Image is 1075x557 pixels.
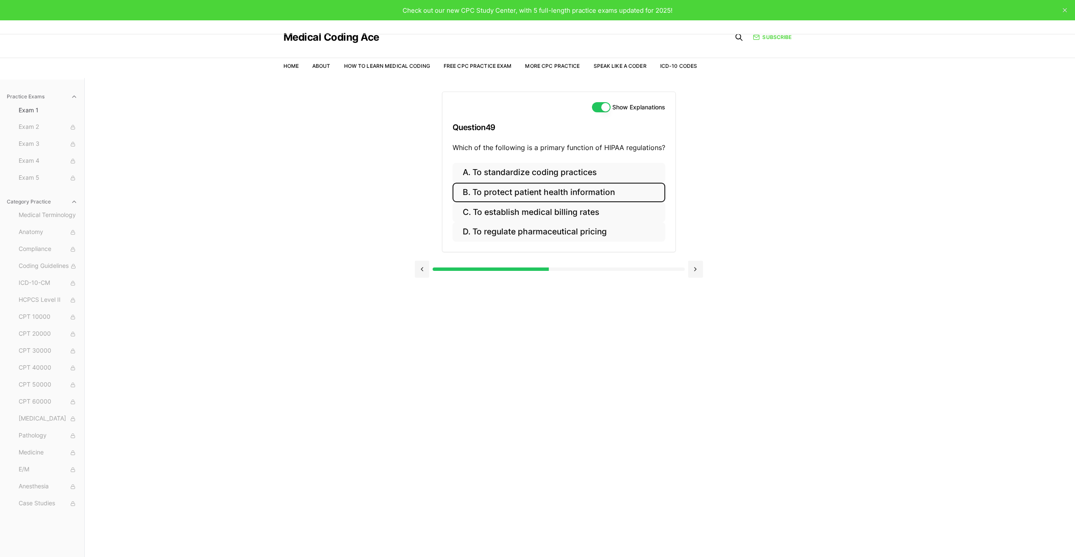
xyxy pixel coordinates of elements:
[15,446,81,460] button: Medicine
[19,431,78,440] span: Pathology
[19,278,78,288] span: ICD-10-CM
[453,115,665,140] h3: Question 49
[19,346,78,356] span: CPT 30000
[344,63,430,69] a: How to Learn Medical Coding
[444,63,512,69] a: Free CPC Practice Exam
[453,222,665,242] button: D. To regulate pharmaceutical pricing
[312,63,331,69] a: About
[15,310,81,324] button: CPT 10000
[15,242,81,256] button: Compliance
[15,395,81,409] button: CPT 60000
[525,63,580,69] a: More CPC Practice
[453,202,665,222] button: C. To establish medical billing rates
[15,226,81,239] button: Anatomy
[15,327,81,341] button: CPT 20000
[453,163,665,183] button: A. To standardize coding practices
[753,33,792,41] a: Subscribe
[15,209,81,222] button: Medical Terminology
[15,293,81,307] button: HCPCS Level II
[612,104,665,110] label: Show Explanations
[19,228,78,237] span: Anatomy
[3,90,81,103] button: Practice Exams
[19,414,78,423] span: [MEDICAL_DATA]
[19,211,78,220] span: Medical Terminology
[594,63,647,69] a: Speak Like a Coder
[19,329,78,339] span: CPT 20000
[15,103,81,117] button: Exam 1
[15,480,81,493] button: Anesthesia
[15,137,81,151] button: Exam 3
[15,361,81,375] button: CPT 40000
[283,63,299,69] a: Home
[453,183,665,203] button: B. To protect patient health information
[19,448,78,457] span: Medicine
[660,63,697,69] a: ICD-10 Codes
[19,245,78,254] span: Compliance
[453,142,665,153] p: Which of the following is a primary function of HIPAA regulations?
[19,106,78,114] span: Exam 1
[19,363,78,373] span: CPT 40000
[15,378,81,392] button: CPT 50000
[15,344,81,358] button: CPT 30000
[15,259,81,273] button: Coding Guidelines
[19,380,78,390] span: CPT 50000
[15,171,81,185] button: Exam 5
[19,312,78,322] span: CPT 10000
[19,482,78,491] span: Anesthesia
[3,195,81,209] button: Category Practice
[19,139,78,149] span: Exam 3
[403,6,672,14] span: Check out our new CPC Study Center, with 5 full-length practice exams updated for 2025!
[19,173,78,183] span: Exam 5
[15,463,81,476] button: E/M
[19,156,78,166] span: Exam 4
[15,497,81,510] button: Case Studies
[15,412,81,426] button: [MEDICAL_DATA]
[1058,3,1072,17] button: close
[19,262,78,271] span: Coding Guidelines
[19,295,78,305] span: HCPCS Level II
[19,397,78,407] span: CPT 60000
[19,499,78,508] span: Case Studies
[19,465,78,474] span: E/M
[15,120,81,134] button: Exam 2
[283,32,379,42] a: Medical Coding Ace
[19,123,78,132] span: Exam 2
[15,154,81,168] button: Exam 4
[15,429,81,443] button: Pathology
[15,276,81,290] button: ICD-10-CM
